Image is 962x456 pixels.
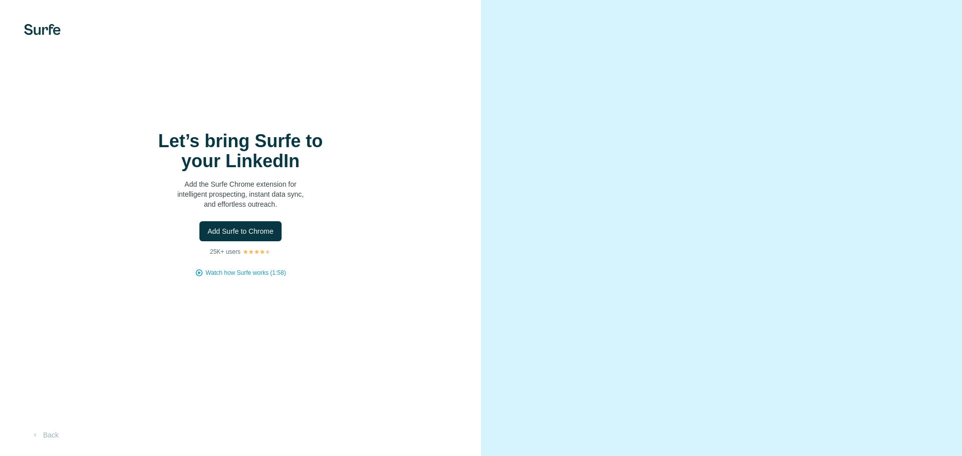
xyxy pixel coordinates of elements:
p: Add the Surfe Chrome extension for intelligent prospecting, instant data sync, and effortless out... [140,179,341,209]
button: Add Surfe to Chrome [199,221,282,241]
button: Back [24,426,66,444]
img: Surfe's logo [24,24,61,35]
img: Rating Stars [243,249,271,255]
button: Watch how Surfe works (1:58) [205,268,286,277]
h1: Let’s bring Surfe to your LinkedIn [140,131,341,171]
p: 25K+ users [210,247,241,256]
span: Add Surfe to Chrome [207,226,274,236]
